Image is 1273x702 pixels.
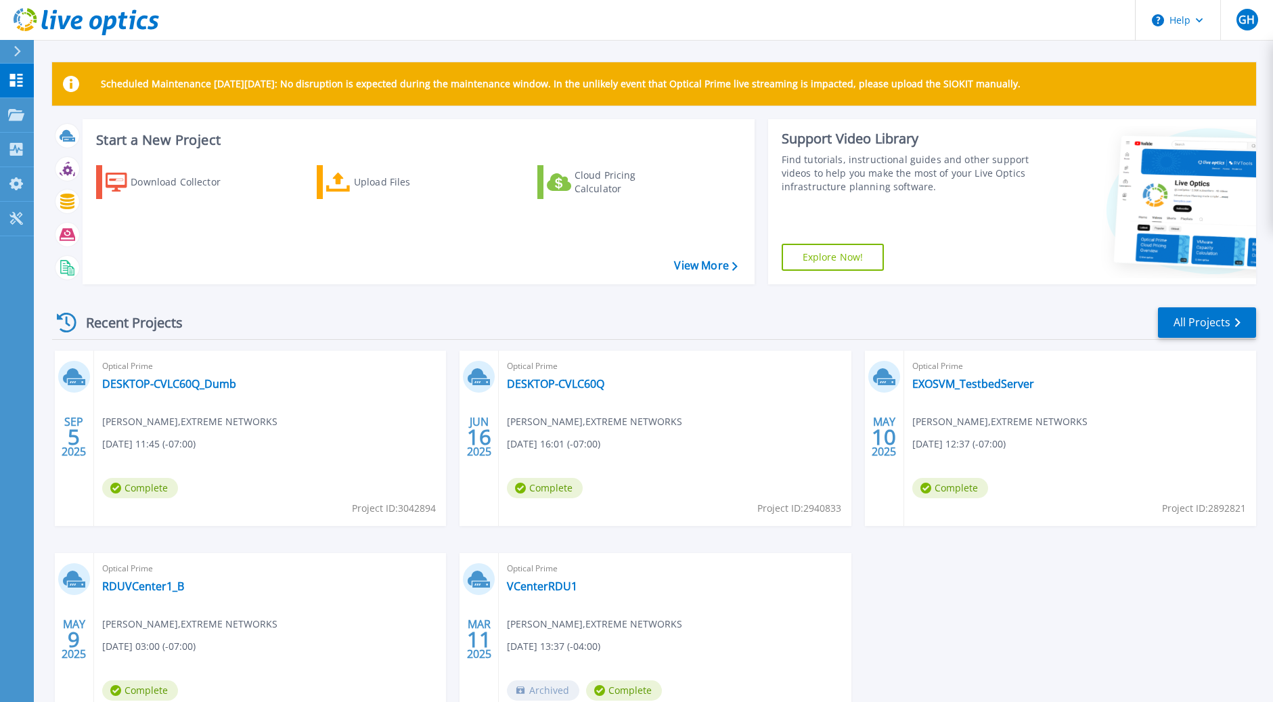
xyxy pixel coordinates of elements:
[102,478,178,498] span: Complete
[61,615,87,664] div: MAY 2025
[507,680,579,701] span: Archived
[101,79,1021,89] p: Scheduled Maintenance [DATE][DATE]: No disruption is expected during the maintenance window. In t...
[102,579,184,593] a: RDUVCenter1_B
[317,165,468,199] a: Upload Files
[102,359,438,374] span: Optical Prime
[96,133,737,148] h3: Start a New Project
[507,414,682,429] span: [PERSON_NAME] , EXTREME NETWORKS
[674,259,737,272] a: View More
[586,680,662,701] span: Complete
[757,501,841,516] span: Project ID: 2940833
[507,437,600,452] span: [DATE] 16:01 (-07:00)
[507,639,600,654] span: [DATE] 13:37 (-04:00)
[352,501,436,516] span: Project ID: 3042894
[52,306,201,339] div: Recent Projects
[507,478,583,498] span: Complete
[68,634,80,645] span: 9
[102,639,196,654] span: [DATE] 03:00 (-07:00)
[102,617,277,632] span: [PERSON_NAME] , EXTREME NETWORKS
[1238,14,1255,25] span: GH
[912,377,1034,391] a: EXOSVM_TestbedServer
[872,431,896,443] span: 10
[61,412,87,462] div: SEP 2025
[912,478,988,498] span: Complete
[507,561,843,576] span: Optical Prime
[507,617,682,632] span: [PERSON_NAME] , EXTREME NETWORKS
[102,680,178,701] span: Complete
[1162,501,1246,516] span: Project ID: 2892821
[1158,307,1256,338] a: All Projects
[467,634,491,645] span: 11
[782,130,1030,148] div: Support Video Library
[466,615,492,664] div: MAR 2025
[102,561,438,576] span: Optical Prime
[912,359,1248,374] span: Optical Prime
[102,414,277,429] span: [PERSON_NAME] , EXTREME NETWORKS
[466,412,492,462] div: JUN 2025
[68,431,80,443] span: 5
[102,377,236,391] a: DESKTOP-CVLC60Q_Dumb
[507,359,843,374] span: Optical Prime
[912,437,1006,452] span: [DATE] 12:37 (-07:00)
[871,412,897,462] div: MAY 2025
[102,437,196,452] span: [DATE] 11:45 (-07:00)
[575,169,683,196] div: Cloud Pricing Calculator
[96,165,247,199] a: Download Collector
[354,169,462,196] div: Upload Files
[537,165,688,199] a: Cloud Pricing Calculator
[507,579,577,593] a: VCenterRDU1
[467,431,491,443] span: 16
[912,414,1088,429] span: [PERSON_NAME] , EXTREME NETWORKS
[131,169,239,196] div: Download Collector
[782,244,885,271] a: Explore Now!
[782,153,1030,194] div: Find tutorials, instructional guides and other support videos to help you make the most of your L...
[507,377,604,391] a: DESKTOP-CVLC60Q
